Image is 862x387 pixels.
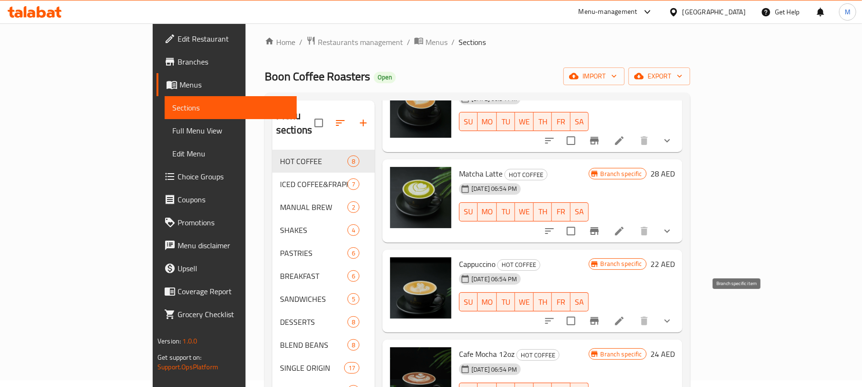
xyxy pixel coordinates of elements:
span: SU [463,205,474,219]
a: Edit menu item [614,135,625,146]
svg: Show Choices [661,135,673,146]
span: Edit Restaurant [178,33,289,44]
span: 8 [348,318,359,327]
button: FR [552,292,570,311]
button: Add section [352,111,375,134]
span: 8 [348,157,359,166]
h6: 22 AED [650,257,675,271]
a: Menus [157,73,297,96]
span: WE [519,115,530,129]
span: SA [574,295,585,309]
li: / [451,36,455,48]
div: items [347,155,359,167]
span: BREAKFAST [280,270,347,282]
span: FR [556,295,566,309]
span: Select to update [561,131,581,151]
span: SU [463,295,474,309]
div: SHAKES [280,224,347,236]
div: items [347,293,359,305]
button: TU [497,202,515,221]
span: Promotions [178,217,289,228]
a: Edit Menu [165,142,297,165]
button: sort-choices [538,310,561,332]
svg: Show Choices [661,315,673,327]
div: Menu-management [579,6,638,18]
button: TH [534,292,552,311]
span: FR [556,115,566,129]
span: SA [574,115,585,129]
span: Cappuccino [459,257,495,271]
span: TU [501,205,511,219]
button: sort-choices [538,220,561,243]
a: Choice Groups [157,165,297,188]
button: TU [497,112,515,131]
div: ICED COFFEE&FRAPPE7 [272,173,375,196]
button: Branch-specific-item [583,129,606,152]
span: SU [463,115,474,129]
a: Full Menu View [165,119,297,142]
span: Matcha Latte [459,166,503,181]
span: import [571,70,617,82]
button: FR [552,112,570,131]
span: Menus [425,36,448,48]
a: Restaurants management [306,36,403,48]
div: SANDWICHES5 [272,287,375,310]
span: export [636,70,683,82]
button: Branch-specific-item [583,310,606,332]
span: 2 [348,203,359,212]
span: M [845,7,851,17]
span: WE [519,205,530,219]
div: BLEND BEANS [280,339,347,351]
span: Select all sections [309,113,329,133]
a: Upsell [157,257,297,280]
span: Boon Coffee Roasters [265,66,370,87]
a: Coverage Report [157,280,297,303]
a: Coupons [157,188,297,211]
span: Select to update [561,221,581,241]
img: Matcha Latte [390,167,451,228]
span: 6 [348,249,359,258]
span: WE [519,295,530,309]
button: MO [478,292,497,311]
span: Choice Groups [178,171,289,182]
span: 17 [345,364,359,373]
span: MO [481,295,493,309]
a: Branches [157,50,297,73]
span: Sections [459,36,486,48]
div: items [347,339,359,351]
button: SA [571,292,589,311]
nav: breadcrumb [265,36,690,48]
span: 4 [348,226,359,235]
span: Get support on: [157,351,202,364]
span: SANDWICHES [280,293,347,305]
div: HOT COFFEE [516,349,560,361]
div: SINGLE ORIGIN17 [272,356,375,379]
span: Branch specific [597,169,646,178]
span: MO [481,205,493,219]
button: MO [478,112,497,131]
span: Full Menu View [172,125,289,136]
a: Edit Restaurant [157,27,297,50]
span: HOT COFFEE [498,259,540,270]
div: MANUAL BREW2 [272,196,375,219]
span: TH [537,205,548,219]
div: items [347,201,359,213]
button: TH [534,112,552,131]
div: HOT COFFEE [497,259,540,271]
button: sort-choices [538,129,561,152]
a: Grocery Checklist [157,303,297,326]
span: 5 [348,295,359,304]
div: items [347,270,359,282]
div: HOT COFFEE [280,155,347,167]
span: [DATE] 06:54 PM [468,365,521,374]
button: SA [571,202,589,221]
div: PASTRIES [280,247,347,259]
span: Open [374,73,396,81]
div: HOT COFFEE [504,169,548,180]
span: Coupons [178,194,289,205]
div: SINGLE ORIGIN [280,362,344,374]
a: Support.OpsPlatform [157,361,218,373]
div: items [347,316,359,328]
svg: Show Choices [661,225,673,237]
